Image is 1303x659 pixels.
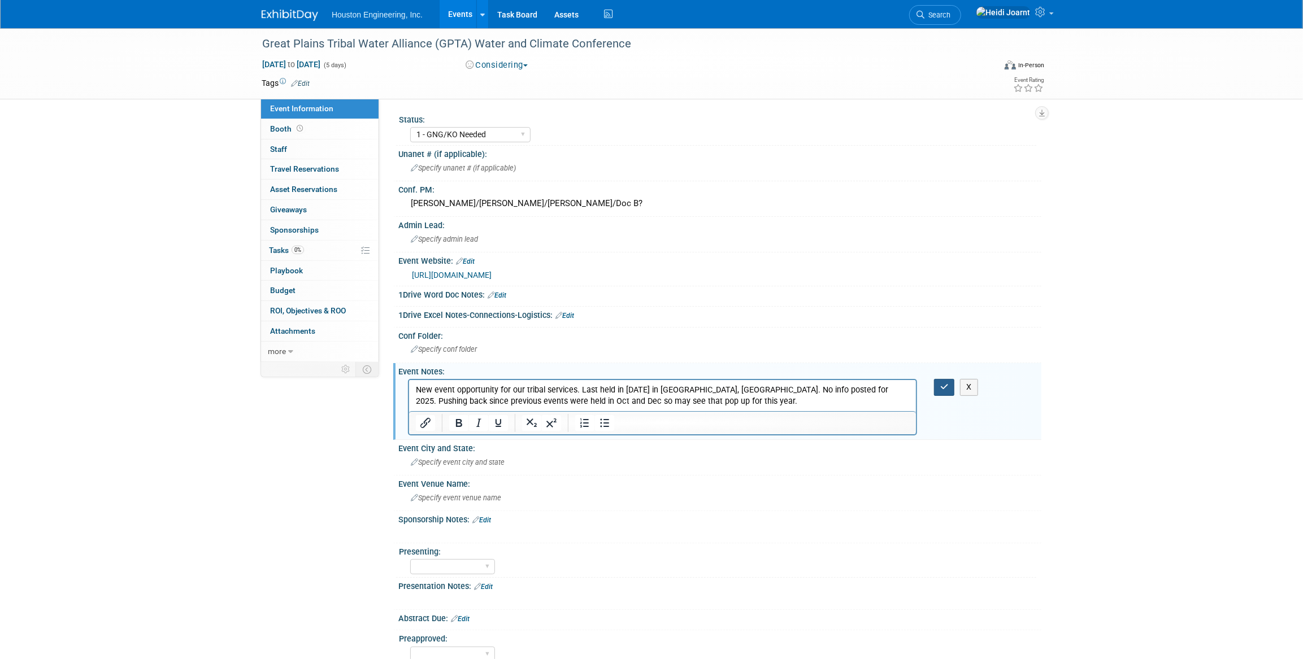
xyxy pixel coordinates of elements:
[261,261,379,281] a: Playbook
[398,307,1041,321] div: 1Drive Excel Notes-Connections-Logistics:
[412,270,492,280] a: [URL][DOMAIN_NAME]
[1013,77,1044,83] div: Event Rating
[270,205,307,214] span: Giveaways
[291,80,310,88] a: Edit
[261,200,379,220] a: Giveaways
[261,180,379,199] a: Asset Reservations
[555,312,574,320] a: Edit
[489,415,508,431] button: Underline
[398,440,1041,454] div: Event City and State:
[262,10,318,21] img: ExhibitDay
[474,583,493,591] a: Edit
[960,379,978,395] button: X
[462,59,532,71] button: Considering
[261,241,379,260] a: Tasks0%
[292,246,304,254] span: 0%
[451,615,470,623] a: Edit
[595,415,614,431] button: Bullet list
[398,475,1041,490] div: Event Venue Name:
[522,415,541,431] button: Subscript
[270,104,333,113] span: Event Information
[469,415,488,431] button: Italic
[411,494,501,502] span: Specify event venue name
[928,59,1044,76] div: Event Format
[398,286,1041,301] div: 1Drive Word Doc Notes:
[398,181,1041,195] div: Conf. PM:
[261,119,379,139] a: Booth
[456,258,475,265] a: Edit
[575,415,594,431] button: Numbered list
[449,415,468,431] button: Bold
[261,301,379,321] a: ROI, Objectives & ROO
[270,326,315,335] span: Attachments
[323,62,346,69] span: (5 days)
[398,146,1041,160] div: Unanet # (if applicable):
[399,111,1036,125] div: Status:
[472,516,491,524] a: Edit
[262,77,310,89] td: Tags
[261,321,379,341] a: Attachments
[356,362,379,377] td: Toggle Event Tabs
[924,11,950,19] span: Search
[270,286,296,295] span: Budget
[261,281,379,300] a: Budget
[409,380,916,411] iframe: Rich Text Area
[411,345,477,353] span: Specify conf folder
[909,5,961,25] a: Search
[270,164,339,173] span: Travel Reservations
[488,291,506,299] a: Edit
[398,511,1041,526] div: Sponsorship Notes:
[270,306,346,315] span: ROI, Objectives & ROO
[261,99,379,119] a: Event Information
[270,225,319,234] span: Sponsorships
[336,362,356,377] td: Personalize Event Tab Strip
[542,415,561,431] button: Superscript
[411,235,478,243] span: Specify admin lead
[1005,60,1016,69] img: Format-Inperson.png
[270,185,337,194] span: Asset Reservations
[294,124,305,133] span: Booth not reserved yet
[270,124,305,133] span: Booth
[398,578,1041,592] div: Presentation Notes:
[1018,61,1044,69] div: In-Person
[262,59,321,69] span: [DATE] [DATE]
[976,6,1031,19] img: Heidi Joarnt
[398,363,1041,377] div: Event Notes:
[332,10,423,19] span: Houston Engineering, Inc.
[398,252,1041,267] div: Event Website:
[399,543,1036,557] div: Presenting:
[261,342,379,361] a: more
[270,145,287,154] span: Staff
[261,159,379,179] a: Travel Reservations
[407,195,1033,212] div: [PERSON_NAME]/[PERSON_NAME]/[PERSON_NAME]/Doc B?
[399,630,1036,644] div: Preapproved:
[269,246,304,255] span: Tasks
[398,217,1041,231] div: Admin Lead:
[268,347,286,356] span: more
[411,458,505,466] span: Specify event city and state
[261,220,379,240] a: Sponsorships
[286,60,297,69] span: to
[261,139,379,159] a: Staff
[398,328,1041,342] div: Conf Folder:
[398,610,1041,625] div: Abstract Due:
[270,266,303,275] span: Playbook
[258,34,978,54] div: Great Plains Tribal Water Alliance (GPTA) Water and Climate Conference
[411,164,516,172] span: Specify unanet # (if applicable)
[416,415,435,431] button: Insert/edit link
